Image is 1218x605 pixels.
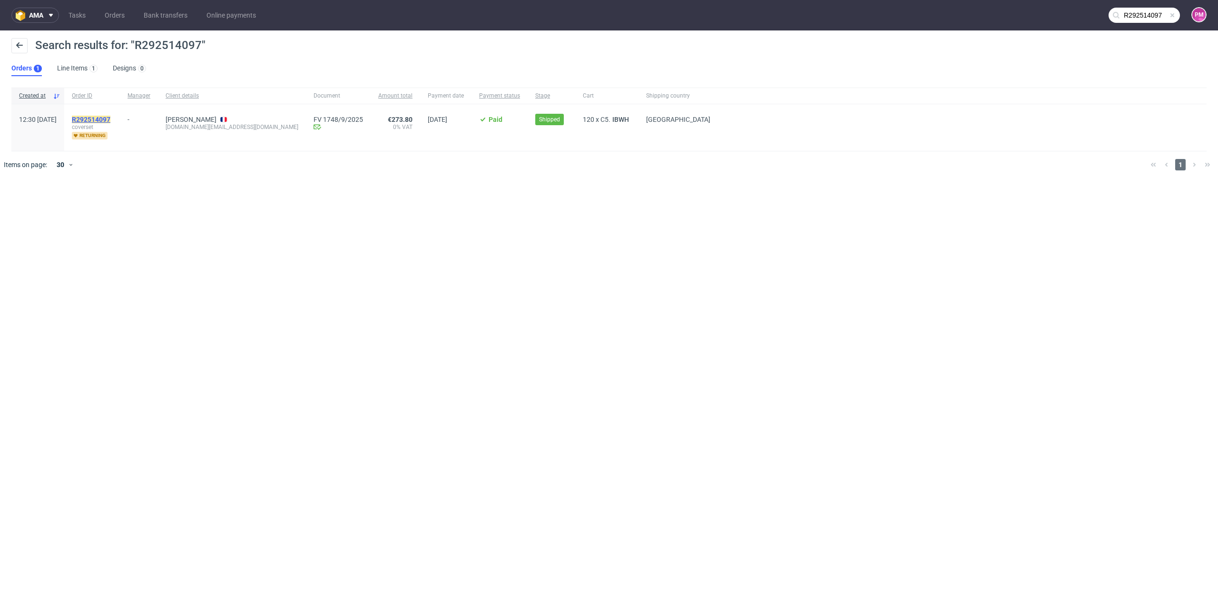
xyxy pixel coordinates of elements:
[201,8,262,23] a: Online payments
[63,8,91,23] a: Tasks
[166,123,298,131] div: [DOMAIN_NAME][EMAIL_ADDRESS][DOMAIN_NAME]
[138,8,193,23] a: Bank transfers
[583,116,594,123] span: 120
[314,92,363,100] span: Document
[583,116,631,123] div: x
[378,123,413,131] span: 0% VAT
[72,92,112,100] span: Order ID
[72,123,112,131] span: coverset
[535,92,568,100] span: Stage
[29,12,43,19] span: ama
[166,116,216,123] a: [PERSON_NAME]
[479,92,520,100] span: Payment status
[99,8,130,23] a: Orders
[583,92,631,100] span: Cart
[610,116,631,123] a: IBWH
[113,61,146,76] a: Designs0
[4,160,47,169] span: Items on page:
[92,65,95,72] div: 1
[1192,8,1206,21] figcaption: PM
[489,116,502,123] span: Paid
[35,39,206,52] span: Search results for: "R292514097"
[388,116,413,123] span: €273.80
[19,92,49,100] span: Created at
[16,10,29,21] img: logo
[57,61,98,76] a: Line Items1
[11,61,42,76] a: Orders1
[166,92,298,100] span: Client details
[128,112,150,123] div: -
[1175,159,1186,170] span: 1
[72,116,110,123] mark: R292514097
[128,92,150,100] span: Manager
[36,65,39,72] div: 1
[51,158,68,171] div: 30
[72,132,108,139] span: returning
[646,92,710,100] span: Shipping country
[11,8,59,23] button: ama
[314,116,363,123] a: FV 1748/9/2025
[646,116,710,123] span: [GEOGRAPHIC_DATA]
[140,65,144,72] div: 0
[19,116,57,123] span: 12:30 [DATE]
[378,92,413,100] span: Amount total
[539,115,560,124] span: Shipped
[428,116,447,123] span: [DATE]
[72,116,112,123] a: R292514097
[600,116,610,123] span: C5.
[428,92,464,100] span: Payment date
